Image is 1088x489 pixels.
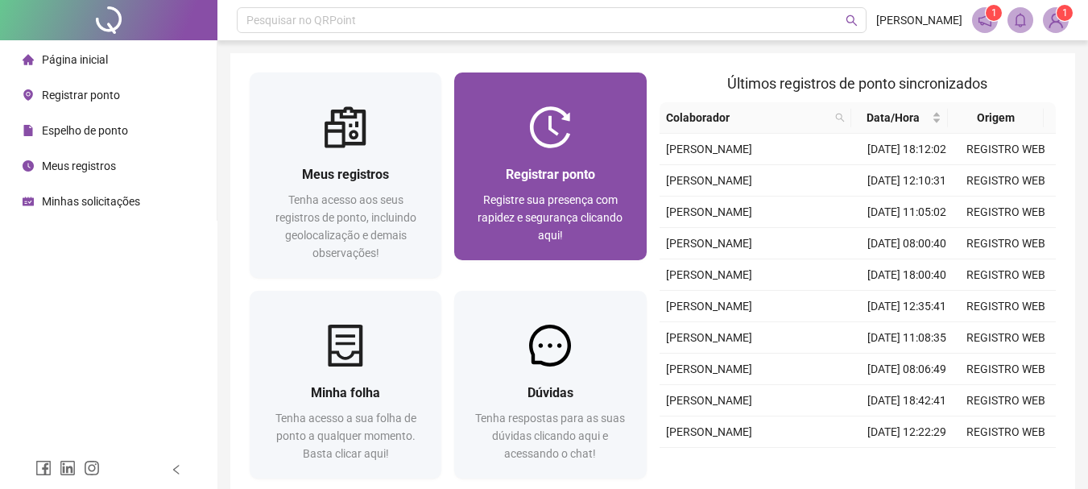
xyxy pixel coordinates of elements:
[957,385,1056,416] td: REGISTRO WEB
[23,89,34,101] span: environment
[846,15,858,27] span: search
[666,109,829,126] span: Colaborador
[858,109,928,126] span: Data/Hora
[666,425,752,438] span: [PERSON_NAME]
[666,174,752,187] span: [PERSON_NAME]
[454,291,646,479] a: DúvidasTenha respostas para as suas dúvidas clicando aqui e acessando o chat!
[171,464,182,475] span: left
[35,460,52,476] span: facebook
[250,73,441,278] a: Meus registrosTenha acesso aos seus registros de ponto, incluindo geolocalização e demais observa...
[42,195,140,208] span: Minhas solicitações
[986,5,1002,21] sup: 1
[851,102,947,134] th: Data/Hora
[454,73,646,260] a: Registrar pontoRegistre sua presença com rapidez e segurança clicando aqui!
[23,54,34,65] span: home
[275,193,416,259] span: Tenha acesso aos seus registros de ponto, incluindo geolocalização e demais observações!
[250,291,441,479] a: Minha folhaTenha acesso a sua folha de ponto a qualquer momento. Basta clicar aqui!
[666,268,752,281] span: [PERSON_NAME]
[957,134,1056,165] td: REGISTRO WEB
[666,237,752,250] span: [PERSON_NAME]
[957,197,1056,228] td: REGISTRO WEB
[858,165,957,197] td: [DATE] 12:10:31
[666,143,752,155] span: [PERSON_NAME]
[858,448,957,479] td: [DATE] 11:03:00
[858,259,957,291] td: [DATE] 18:00:40
[858,385,957,416] td: [DATE] 18:42:41
[957,228,1056,259] td: REGISTRO WEB
[23,160,34,172] span: clock-circle
[1057,5,1073,21] sup: Atualize o seu contato no menu Meus Dados
[957,291,1056,322] td: REGISTRO WEB
[727,75,987,92] span: Últimos registros de ponto sincronizados
[978,13,992,27] span: notification
[858,228,957,259] td: [DATE] 08:00:40
[858,134,957,165] td: [DATE] 18:12:02
[311,385,380,400] span: Minha folha
[948,102,1044,134] th: Origem
[42,160,116,172] span: Meus registros
[858,291,957,322] td: [DATE] 12:35:41
[858,322,957,354] td: [DATE] 11:08:35
[506,167,595,182] span: Registrar ponto
[527,385,573,400] span: Dúvidas
[666,300,752,313] span: [PERSON_NAME]
[666,394,752,407] span: [PERSON_NAME]
[42,124,128,137] span: Espelho de ponto
[957,322,1056,354] td: REGISTRO WEB
[876,11,962,29] span: [PERSON_NAME]
[84,460,100,476] span: instagram
[666,331,752,344] span: [PERSON_NAME]
[23,125,34,136] span: file
[858,354,957,385] td: [DATE] 08:06:49
[858,416,957,448] td: [DATE] 12:22:29
[475,412,625,460] span: Tenha respostas para as suas dúvidas clicando aqui e acessando o chat!
[60,460,76,476] span: linkedin
[957,416,1056,448] td: REGISTRO WEB
[957,165,1056,197] td: REGISTRO WEB
[275,412,416,460] span: Tenha acesso a sua folha de ponto a qualquer momento. Basta clicar aqui!
[858,197,957,228] td: [DATE] 11:05:02
[835,113,845,122] span: search
[478,193,623,242] span: Registre sua presença com rapidez e segurança clicando aqui!
[957,259,1056,291] td: REGISTRO WEB
[302,167,389,182] span: Meus registros
[832,106,848,130] span: search
[957,354,1056,385] td: REGISTRO WEB
[957,448,1056,479] td: REGISTRO WEB
[42,89,120,102] span: Registrar ponto
[991,7,997,19] span: 1
[42,53,108,66] span: Página inicial
[666,363,752,375] span: [PERSON_NAME]
[23,196,34,207] span: schedule
[1062,7,1068,19] span: 1
[1013,13,1028,27] span: bell
[1044,8,1068,32] img: 93716
[666,205,752,218] span: [PERSON_NAME]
